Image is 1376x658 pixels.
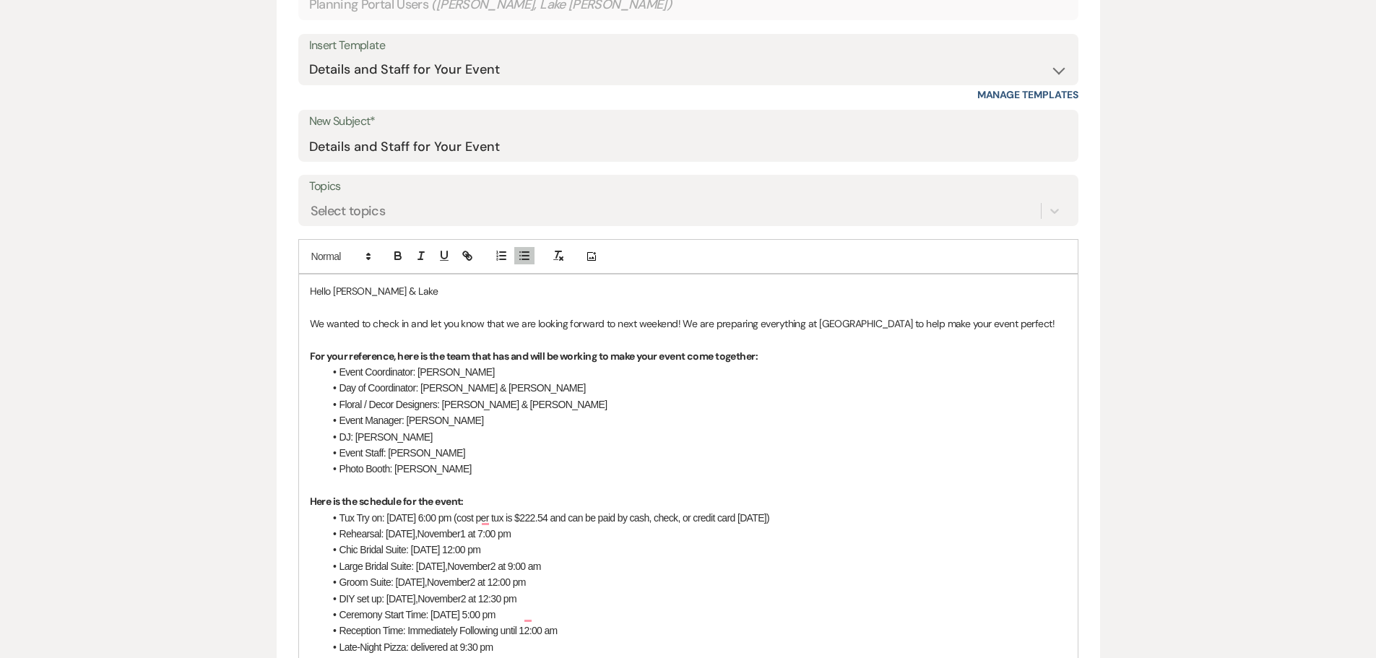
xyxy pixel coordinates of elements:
[310,350,758,363] strong: For your reference, here is the team that has and will be working to make your event come together:
[447,560,490,572] span: November
[311,202,386,221] div: Select topics
[339,399,607,410] span: Floral / Decor Designers: [PERSON_NAME] & [PERSON_NAME]
[339,560,448,572] span: Large Bridal Suite: [DATE],
[309,35,1068,56] div: Insert Template
[490,560,541,572] span: 2 at 9:00 am
[310,317,1055,330] span: We wanted to check in and let you know that we are looking forward to next weekend! We are prepar...
[310,285,438,298] span: Hello [PERSON_NAME] & Lake
[339,431,433,443] span: DJ: [PERSON_NAME]
[339,593,418,605] span: DIY set up: [DATE],
[339,415,484,426] span: Event Manager: [PERSON_NAME]
[339,641,493,653] span: Late-Night Pizza: delivered at 9:30 pm
[339,576,428,588] span: Groom Suite: [DATE],
[461,593,516,605] span: 2 at 12:30 pm
[309,111,1068,132] label: New Subject*
[339,625,558,636] span: Reception Time: Immediately Following until 12:00 am
[339,544,481,555] span: Chic Bridal Suite: [DATE] 12:00 pm
[339,463,472,475] span: Photo Booth: [PERSON_NAME]
[417,593,460,605] span: November
[339,382,586,394] span: Day of Coordinator: [PERSON_NAME] & [PERSON_NAME]
[460,528,511,540] span: 1 at 7:00 pm
[427,576,470,588] span: November
[339,366,495,378] span: Event Coordinator: [PERSON_NAME]
[310,495,464,508] strong: Here is the schedule for the event:
[417,528,460,540] span: November
[309,176,1068,197] label: Topics
[470,576,526,588] span: 2 at 12:00 pm
[339,447,466,459] span: Event Staff: [PERSON_NAME]
[339,609,496,620] span: Ceremony Start Time: [DATE] 5:00 pm
[339,512,770,524] span: Tux Try on: [DATE] 6:00 pm (cost per tux is $222.54 and can be paid by cash, check, or credit car...
[977,88,1078,101] a: Manage Templates
[339,528,417,540] span: Rehearsal: [DATE],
